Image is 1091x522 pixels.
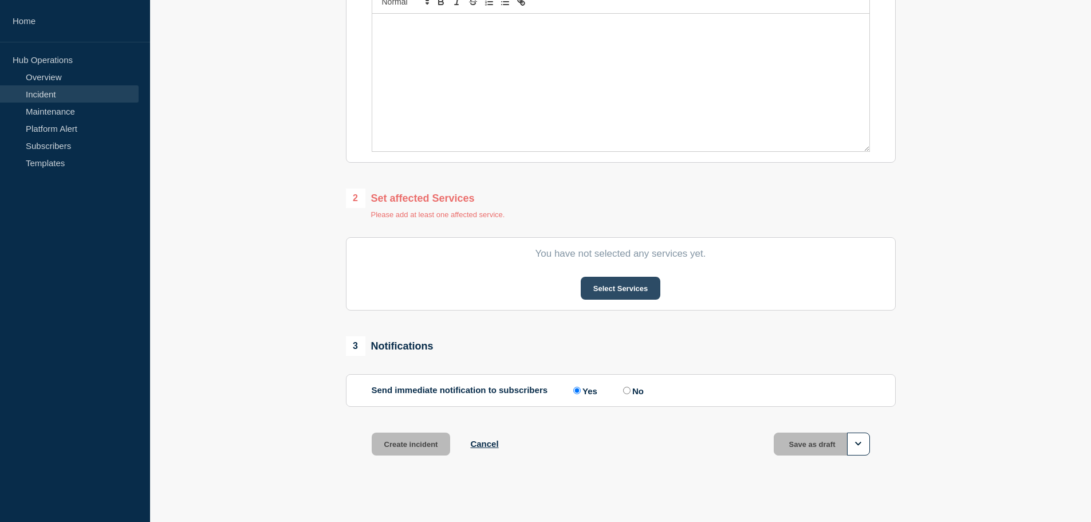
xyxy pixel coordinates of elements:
[581,277,660,300] button: Select Services
[346,336,434,356] div: Notifications
[372,433,451,456] button: Create incident
[620,385,644,396] label: No
[372,248,870,260] p: You have not selected any services yet.
[372,385,870,396] div: Send immediate notification to subscribers
[470,439,498,449] button: Cancel
[346,336,365,356] span: 3
[346,189,505,208] div: Set affected Services
[346,189,365,208] span: 2
[372,385,548,396] p: Send immediate notification to subscribers
[847,433,870,456] button: Options
[573,387,581,394] input: Yes
[371,210,505,219] p: Please add at least one affected service.
[774,433,870,456] button: Save as draft
[372,14,869,151] div: Message
[623,387,631,394] input: No
[570,385,597,396] label: Yes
